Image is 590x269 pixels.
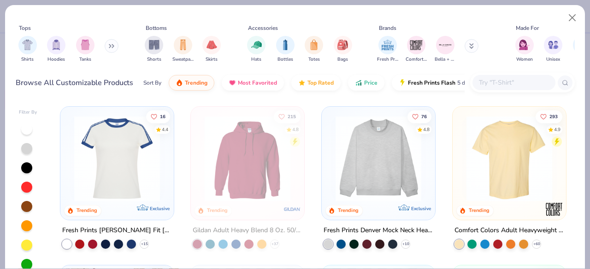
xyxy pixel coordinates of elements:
div: 4.9 [554,126,560,133]
img: Sweatpants Image [178,40,188,50]
img: Bottles Image [280,40,290,50]
input: Try "T-Shirt" [478,77,549,88]
span: 16 [160,114,165,119]
img: trending.gif [176,79,183,86]
span: + 60 [533,241,540,247]
button: filter button [515,36,534,63]
div: filter for Sweatpants [172,36,194,63]
img: Hats Image [251,40,262,50]
button: filter button [76,36,94,63]
img: 77058d13-6681-46a4-a602-40ee85a356b7 [164,116,259,201]
span: Tanks [79,56,91,63]
div: filter for Hoodies [47,36,65,63]
img: flash.gif [399,79,406,86]
span: Most Favorited [238,79,277,86]
span: Fresh Prints [377,56,398,63]
button: filter button [47,36,65,63]
div: 4.4 [162,126,168,133]
div: Made For [516,24,539,32]
button: Price [348,75,384,91]
button: filter button [202,36,221,63]
img: Hoodies Image [51,40,61,50]
button: filter button [276,36,295,63]
div: filter for Unisex [544,36,562,63]
span: Bella + Canvas [435,56,456,63]
img: 029b8af0-80e6-406f-9fdc-fdf898547912 [462,116,557,201]
span: 5 day delivery [457,78,491,88]
div: filter for Tanks [76,36,94,63]
span: Price [364,79,378,86]
button: Most Favorited [222,75,284,91]
button: filter button [145,36,163,63]
div: Filter By [19,109,37,116]
div: Fresh Prints [PERSON_NAME] Fit [PERSON_NAME] Shirt with Stripes [62,225,172,236]
span: Bottles [277,56,293,63]
div: filter for Bella + Canvas [435,36,456,63]
div: filter for Skirts [202,36,221,63]
img: Gildan logo [283,200,301,218]
div: Brands [379,24,396,32]
div: filter for Shirts [18,36,37,63]
div: filter for Totes [305,36,323,63]
div: filter for Bags [334,36,352,63]
div: filter for Comfort Colors [406,36,427,63]
span: + 10 [402,241,409,247]
span: Fresh Prints Flash [408,79,455,86]
button: filter button [377,36,398,63]
span: Hoodies [47,56,65,63]
span: Hats [251,56,261,63]
div: filter for Women [515,36,534,63]
div: filter for Bottles [276,36,295,63]
img: Women Image [519,40,530,50]
button: filter button [544,36,562,63]
div: filter for Shorts [145,36,163,63]
button: Like [407,110,431,123]
button: filter button [435,36,456,63]
div: Comfort Colors Adult Heavyweight T-Shirt [454,225,564,236]
button: filter button [406,36,427,63]
img: Comfort Colors logo [545,200,563,218]
span: Skirts [206,56,218,63]
button: Like [536,110,562,123]
img: Shirts Image [22,40,33,50]
img: Fresh Prints Image [381,38,395,52]
img: most_fav.gif [229,79,236,86]
img: Bags Image [337,40,348,50]
span: Unisex [546,56,560,63]
span: 76 [421,114,427,119]
button: filter button [172,36,194,63]
img: e5540c4d-e74a-4e58-9a52-192fe86bec9f [70,116,165,201]
img: 01756b78-01f6-4cc6-8d8a-3c30c1a0c8ac [200,116,295,201]
img: Totes Image [309,40,319,50]
div: Fresh Prints Denver Mock Neck Heavyweight Sweatshirt [324,225,433,236]
div: filter for Hats [247,36,265,63]
span: Exclusive [411,206,431,212]
img: Shorts Image [149,40,159,50]
img: TopRated.gif [298,79,306,86]
div: filter for Fresh Prints [377,36,398,63]
button: Like [146,110,170,123]
img: Unisex Image [548,40,559,50]
img: Tanks Image [80,40,90,50]
button: filter button [247,36,265,63]
span: Sweatpants [172,56,194,63]
span: Exclusive [149,206,169,212]
button: Trending [169,75,214,91]
span: + 15 [141,241,147,247]
img: Bella + Canvas Image [438,38,452,52]
div: Tops [19,24,31,32]
span: Shorts [147,56,161,63]
button: Like [274,110,301,123]
div: 4.8 [293,126,299,133]
div: Sort By [143,79,161,87]
span: Women [516,56,533,63]
button: filter button [18,36,37,63]
button: filter button [334,36,352,63]
button: filter button [305,36,323,63]
span: Bags [337,56,348,63]
button: Fresh Prints Flash5 day delivery [392,75,498,91]
div: 4.8 [423,126,430,133]
div: Browse All Customizable Products [16,77,133,88]
img: Comfort Colors Image [409,38,423,52]
button: Top Rated [291,75,341,91]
